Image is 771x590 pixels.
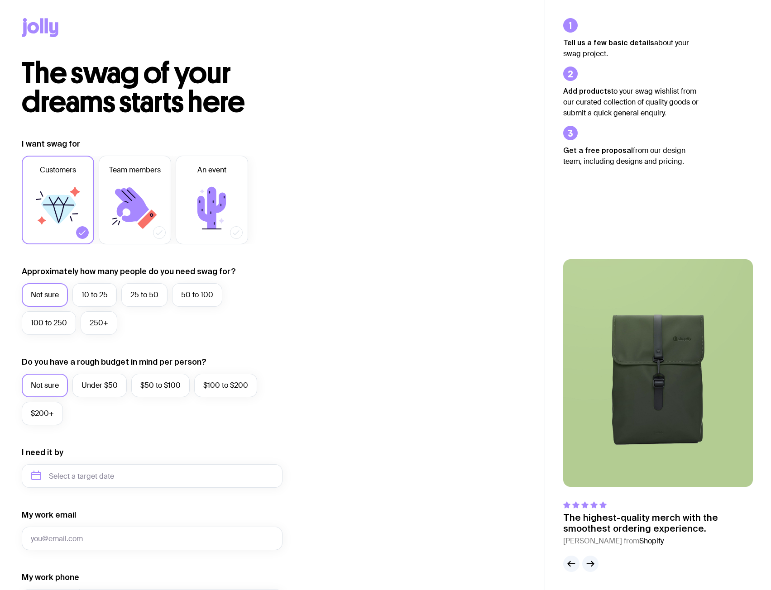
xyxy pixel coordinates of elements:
label: Approximately how many people do you need swag for? [22,266,236,277]
label: I want swag for [22,138,80,149]
span: The swag of your dreams starts here [22,55,245,120]
p: about your swag project. [563,37,699,59]
label: Under $50 [72,374,127,397]
input: you@email.com [22,527,283,550]
cite: [PERSON_NAME] from [563,536,753,547]
label: $50 to $100 [131,374,190,397]
p: to your swag wishlist from our curated collection of quality goods or submit a quick general enqu... [563,86,699,119]
span: An event [197,165,226,176]
label: 25 to 50 [121,283,168,307]
strong: Tell us a few basic details [563,38,654,47]
span: Team members [109,165,161,176]
span: Customers [40,165,76,176]
input: Select a target date [22,464,283,488]
label: Not sure [22,283,68,307]
strong: Add products [563,87,611,95]
label: I need it by [22,447,63,458]
p: The highest-quality merch with the smoothest ordering experience. [563,512,753,534]
label: 100 to 250 [22,311,76,335]
strong: Get a free proposal [563,146,633,154]
label: Not sure [22,374,68,397]
span: Shopify [639,536,664,546]
p: from our design team, including designs and pricing. [563,145,699,167]
label: My work phone [22,572,79,583]
label: 250+ [81,311,117,335]
label: $200+ [22,402,63,425]
label: Do you have a rough budget in mind per person? [22,357,206,367]
label: 50 to 100 [172,283,222,307]
label: 10 to 25 [72,283,117,307]
label: My work email [22,509,76,520]
label: $100 to $200 [194,374,257,397]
